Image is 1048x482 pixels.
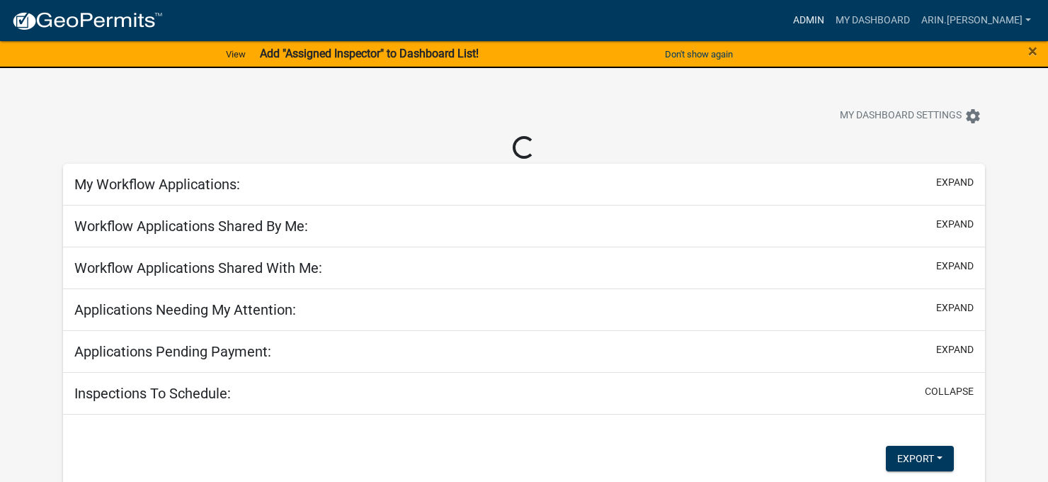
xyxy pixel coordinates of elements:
[74,218,308,235] h5: Workflow Applications Shared By Me:
[74,259,322,276] h5: Workflow Applications Shared With Me:
[659,43,739,66] button: Don't show again
[828,102,993,130] button: My Dashboard Settingssettings
[1028,43,1037,60] button: Close
[74,301,296,318] h5: Applications Needing My Attention:
[1028,41,1037,61] span: ×
[74,343,271,360] h5: Applications Pending Payment:
[936,175,974,190] button: expand
[787,7,830,34] a: Admin
[260,47,479,60] strong: Add "Assigned Inspector" to Dashboard List!
[830,7,916,34] a: My Dashboard
[220,43,251,66] a: View
[74,176,240,193] h5: My Workflow Applications:
[936,217,974,232] button: expand
[925,384,974,399] button: collapse
[840,108,962,125] span: My Dashboard Settings
[886,446,954,471] button: Export
[936,259,974,274] button: expand
[964,108,981,125] i: settings
[916,7,1037,34] a: arin.[PERSON_NAME]
[936,301,974,315] button: expand
[936,342,974,357] button: expand
[74,385,231,402] h5: Inspections To Schedule:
